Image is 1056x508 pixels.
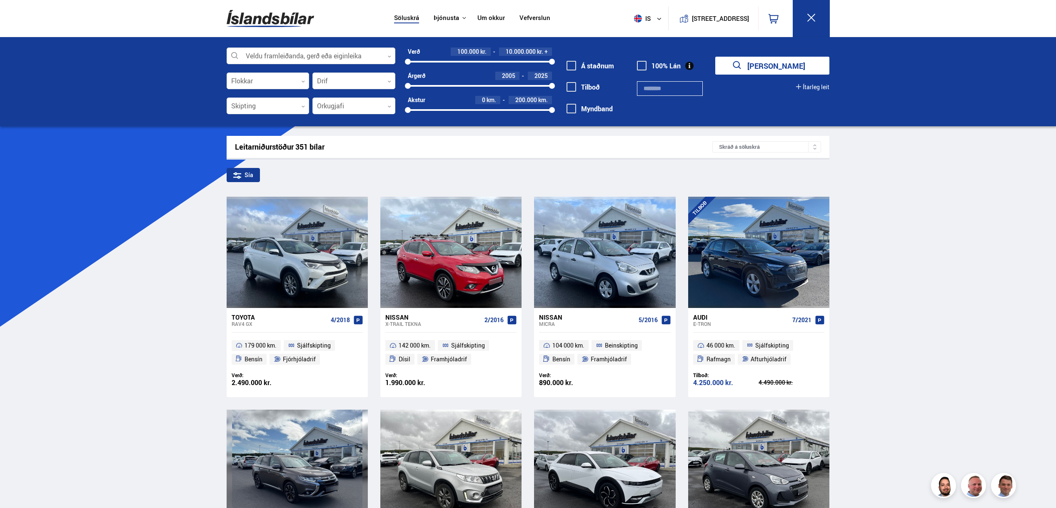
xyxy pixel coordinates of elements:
[751,354,786,364] span: Afturhjóladrif
[539,313,635,321] div: Nissan
[539,321,635,327] div: Micra
[639,317,658,323] span: 5/2016
[394,14,419,23] a: Söluskrá
[637,62,681,70] label: 100% Lán
[283,354,316,364] span: Fjórhjóladrif
[385,379,451,386] div: 1.990.000 kr.
[693,372,759,378] div: Tilboð:
[245,354,262,364] span: Bensín
[477,14,505,23] a: Um okkur
[932,474,957,499] img: nhp88E3Fdnt1Opn2.png
[7,3,32,28] button: Opna LiveChat spjallviðmót
[567,62,614,70] label: Á staðnum
[537,48,543,55] span: kr.
[506,48,536,55] span: 10.000.000
[331,317,350,323] span: 4/2018
[631,6,668,31] button: is
[796,84,829,90] button: Ítarleg leit
[538,97,548,103] span: km.
[544,48,548,55] span: +
[235,143,713,151] div: Leitarniðurstöður 351 bílar
[715,57,829,75] button: [PERSON_NAME]
[232,372,297,378] div: Verð:
[631,15,652,23] span: is
[408,73,425,79] div: Árgerð
[605,340,638,350] span: Beinskipting
[759,380,824,385] div: 4.490.000 kr.
[534,72,548,80] span: 2025
[693,379,759,386] div: 4.250.000 kr.
[457,48,479,55] span: 100.000
[567,83,600,91] label: Tilboð
[484,317,504,323] span: 2/2016
[539,372,605,378] div: Verð:
[755,340,789,350] span: Sjálfskipting
[534,308,675,397] a: Nissan Micra 5/2016 104 000 km. Beinskipting Bensín Framhjóladrif Verð: 890.000 kr.
[515,96,537,104] span: 200.000
[552,340,584,350] span: 104 000 km.
[434,14,459,22] button: Þjónusta
[232,313,327,321] div: Toyota
[673,7,754,30] a: [STREET_ADDRESS]
[232,321,327,327] div: RAV4 GX
[380,308,522,397] a: Nissan X-Trail TEKNA 2/2016 142 000 km. Sjálfskipting Dísil Framhjóladrif Verð: 1.990.000 kr.
[706,354,731,364] span: Rafmagn
[693,321,789,327] div: e-tron
[688,308,829,397] a: Audi e-tron 7/2021 46 000 km. Sjálfskipting Rafmagn Afturhjóladrif Tilboð: 4.250.000 kr. 4.490.00...
[385,321,481,327] div: X-Trail TEKNA
[962,474,987,499] img: siFngHWaQ9KaOqBr.png
[385,372,451,378] div: Verð:
[992,474,1017,499] img: FbJEzSuNWCJXmdc-.webp
[408,48,420,55] div: Verð
[399,340,431,350] span: 142 000 km.
[482,96,485,104] span: 0
[695,15,746,22] button: [STREET_ADDRESS]
[519,14,550,23] a: Vefverslun
[227,308,368,397] a: Toyota RAV4 GX 4/2018 179 000 km. Sjálfskipting Bensín Fjórhjóladrif Verð: 2.490.000 kr.
[502,72,515,80] span: 2005
[385,313,481,321] div: Nissan
[451,340,485,350] span: Sjálfskipting
[591,354,627,364] span: Framhjóladrif
[227,168,260,182] div: Sía
[567,105,613,113] label: Myndband
[712,141,821,153] div: Skráð á söluskrá
[408,97,425,103] div: Akstur
[706,340,735,350] span: 46 000 km.
[480,48,487,55] span: kr.
[297,340,331,350] span: Sjálfskipting
[552,354,570,364] span: Bensín
[232,379,297,386] div: 2.490.000 kr.
[634,15,642,23] img: svg+xml;base64,PHN2ZyB4bWxucz0iaHR0cDovL3d3dy53My5vcmcvMjAwMC9zdmciIHdpZHRoPSI1MTIiIGhlaWdodD0iNT...
[792,317,811,323] span: 7/2021
[539,379,605,386] div: 890.000 kr.
[227,5,314,32] img: G0Ugv5HjCgRt.svg
[693,313,789,321] div: Audi
[431,354,467,364] span: Framhjóladrif
[245,340,277,350] span: 179 000 km.
[487,97,496,103] span: km.
[399,354,410,364] span: Dísil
